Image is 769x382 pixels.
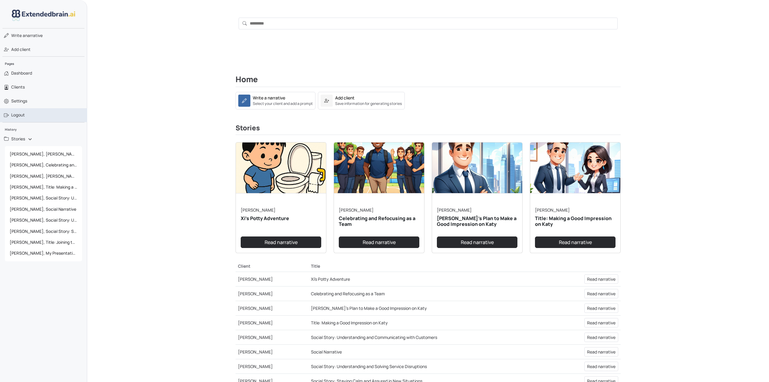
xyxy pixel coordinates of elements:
div: Add client [335,95,355,101]
span: [PERSON_NAME], [PERSON_NAME]'s Plan to Make a Good Impression on Katy [7,171,80,182]
a: Write a narrativeSelect your client and add a prompt [236,92,315,109]
a: [PERSON_NAME], Title: Joining the Block Builders [5,237,82,248]
a: Write a narrativeSelect your client and add a prompt [236,97,315,103]
a: [PERSON_NAME], Social Narrative [5,204,82,215]
img: narrative [432,142,522,193]
a: [PERSON_NAME] [535,207,570,213]
th: Client [236,260,309,272]
h5: Xi's Potty Adventure [241,216,321,221]
span: Write a [11,33,25,38]
a: Social Narrative [311,349,342,355]
a: [PERSON_NAME], Social Story: Understanding and Solving Service Disruptions [5,215,82,226]
span: [PERSON_NAME], Title: Joining the Block Builders [7,237,80,248]
a: [PERSON_NAME], [PERSON_NAME]'s Potty Adventure [5,149,82,159]
a: [PERSON_NAME], Title: Making a Good Impression on Katy [5,182,82,193]
a: Read narrative [339,236,419,248]
a: [PERSON_NAME], Celebrating and Refocusing as a Team [5,159,82,170]
span: Clients [11,84,25,90]
a: [PERSON_NAME]'s Plan to Make a Good Impression on Katy [311,305,427,311]
a: Read narrative [535,236,616,248]
a: [PERSON_NAME] [241,207,276,213]
span: [PERSON_NAME], Social Story: Understanding and Solving Service Disruptions [7,215,80,226]
span: [PERSON_NAME], [PERSON_NAME]'s Potty Adventure [7,149,80,159]
a: Title: Making a Good Impression on Katy [311,320,388,326]
img: narrative [530,142,620,193]
a: [PERSON_NAME] [238,320,273,326]
a: [PERSON_NAME], Social Story: Understanding and Communicating with Customers [5,193,82,203]
img: narrative [334,142,424,193]
a: Read narrative [241,236,321,248]
a: [PERSON_NAME] [238,291,273,297]
span: [PERSON_NAME], Title: Making a Good Impression on Katy [7,182,80,193]
h5: [PERSON_NAME]'s Plan to Make a Good Impression on Katy [437,216,517,227]
a: Read narrative [584,318,618,327]
a: Read narrative [584,303,618,313]
span: Dashboard [11,70,32,76]
span: narrative [11,32,43,39]
h5: Title: Making a Good Impression on Katy [535,216,616,227]
span: [PERSON_NAME], Celebrating and Refocusing as a Team [7,159,80,170]
a: [PERSON_NAME], Social Story: Staying Calm and Assured in New Situations [5,226,82,237]
span: [PERSON_NAME], Social Story: Staying Calm and Assured in New Situations [7,226,80,237]
a: Xi's Potty Adventure [311,276,350,282]
a: [PERSON_NAME] [238,305,273,311]
small: Save information for generating stories [335,101,402,106]
span: Stories [11,136,25,142]
a: Social Story: Understanding and Communicating with Customers [311,334,437,340]
img: logo [12,10,75,21]
a: [PERSON_NAME] [437,207,472,213]
a: [PERSON_NAME], [PERSON_NAME]'s Plan to Make a Good Impression on Katy [5,171,82,182]
span: [PERSON_NAME], My Presentation at the Sharkeys National Convention [7,248,80,259]
th: Title [309,260,550,272]
a: [PERSON_NAME] [238,364,273,369]
h2: Home [236,75,621,87]
img: narrative [236,142,326,193]
a: Celebrating and Refocusing as a Team [311,291,385,297]
a: [PERSON_NAME] [238,276,273,282]
span: [PERSON_NAME], Social Narrative [7,204,80,215]
h5: Celebrating and Refocusing as a Team [339,216,419,227]
a: [PERSON_NAME] [339,207,374,213]
small: Select your client and add a prompt [253,101,313,106]
span: Settings [11,98,27,104]
a: Read narrative [584,347,618,357]
span: Logout [11,112,25,118]
a: Read narrative [584,333,618,342]
a: [PERSON_NAME], My Presentation at the Sharkeys National Convention [5,248,82,259]
a: Add clientSave information for generating stories [318,92,405,109]
a: Add clientSave information for generating stories [318,97,405,103]
a: Social Story: Understanding and Solving Service Disruptions [311,364,427,369]
a: Read narrative [584,289,618,298]
a: [PERSON_NAME] [238,334,273,340]
a: Read narrative [584,362,618,371]
a: [PERSON_NAME] [238,349,273,355]
h3: Stories [236,124,621,135]
a: Read narrative [437,236,517,248]
a: Read narrative [584,274,618,284]
span: [PERSON_NAME], Social Story: Understanding and Communicating with Customers [7,193,80,203]
span: Add client [11,46,31,52]
div: Write a narrative [253,95,285,101]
